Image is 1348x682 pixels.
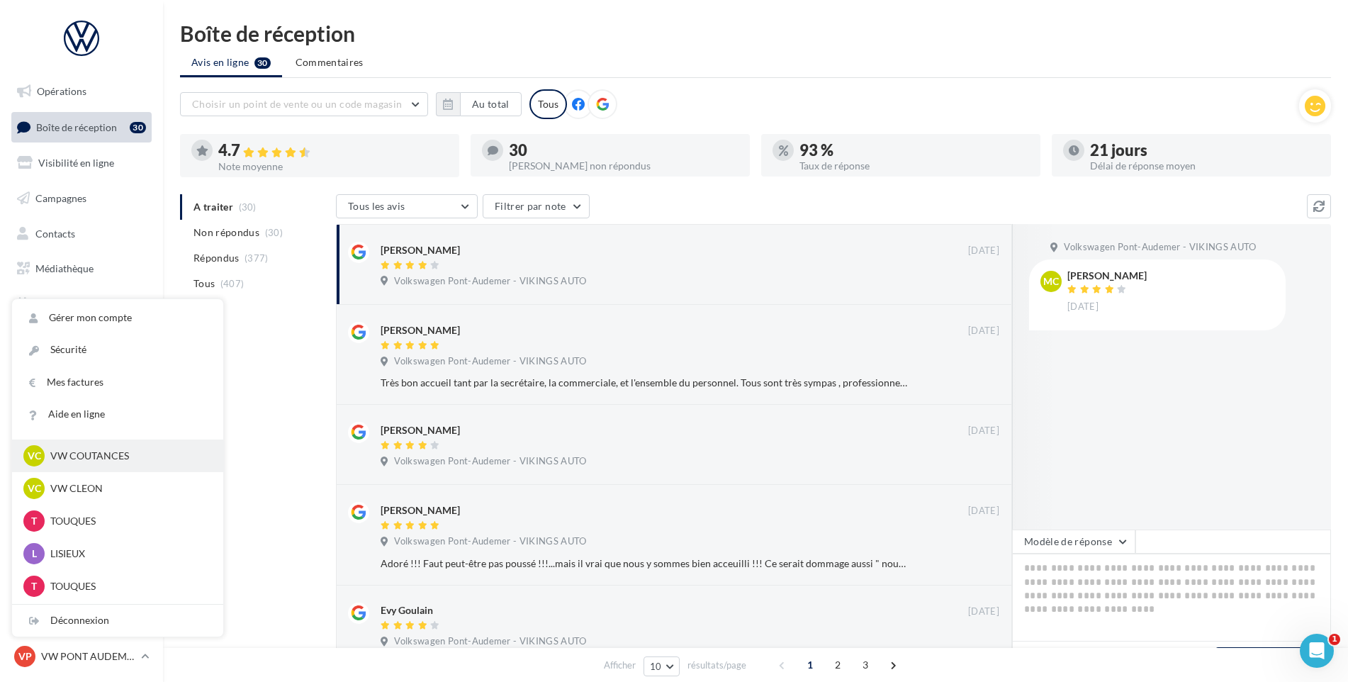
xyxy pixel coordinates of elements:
span: Afficher [604,659,636,672]
div: 21 jours [1090,142,1320,158]
p: TOUQUES [50,579,206,593]
span: T [31,579,37,593]
span: T [31,514,37,528]
span: Volkswagen Pont-Audemer - VIKINGS AUTO [394,355,586,368]
button: Tous les avis [336,194,478,218]
div: Déconnexion [12,605,223,637]
div: Taux de réponse [799,161,1029,171]
span: Contacts [35,227,75,239]
span: L [32,547,37,561]
a: Aide en ligne [12,398,223,430]
div: [PERSON_NAME] non répondus [509,161,738,171]
button: Au total [436,92,522,116]
div: Délai de réponse moyen [1090,161,1320,171]
span: Volkswagen Pont-Audemer - VIKINGS AUTO [394,635,586,648]
span: [DATE] [968,605,999,618]
span: Boîte de réception [36,121,117,133]
span: [DATE] [968,245,999,257]
span: Commentaires [296,55,364,69]
span: Volkswagen Pont-Audemer - VIKINGS AUTO [394,275,586,288]
span: 1 [799,654,821,676]
button: Au total [460,92,522,116]
span: Volkswagen Pont-Audemer - VIKINGS AUTO [1064,241,1256,254]
p: TOUQUES [50,514,206,528]
span: Choisir un point de vente ou un code magasin [192,98,402,110]
button: 10 [644,656,680,676]
div: Très bon accueil tant par la secrétaire, la commerciale, et l'ensemble du personnel. Tous sont tr... [381,376,907,390]
span: Volkswagen Pont-Audemer - VIKINGS AUTO [394,455,586,468]
a: Visibilité en ligne [9,148,155,178]
span: (407) [220,278,245,289]
span: 2 [826,654,849,676]
div: 93 % [799,142,1029,158]
a: Calendrier [9,289,155,319]
span: Tous les avis [348,200,405,212]
div: [PERSON_NAME] [381,243,460,257]
a: Gérer mon compte [12,302,223,334]
span: Campagnes [35,192,86,204]
span: 10 [650,661,662,672]
a: PLV et print personnalisable [9,325,155,367]
a: Sécurité [12,334,223,366]
div: [PERSON_NAME] [381,323,460,337]
div: [PERSON_NAME] [1067,271,1147,281]
div: [PERSON_NAME] [381,503,460,518]
div: [PERSON_NAME] [381,423,460,437]
span: Volkswagen Pont-Audemer - VIKINGS AUTO [394,535,586,548]
button: Filtrer par note [483,194,590,218]
div: 4.7 [218,142,448,159]
a: Mes factures [12,367,223,398]
span: Répondus [193,251,240,265]
span: (30) [265,227,283,238]
div: Boîte de réception [180,23,1331,44]
a: Campagnes [9,184,155,213]
a: Campagnes DataOnDemand [9,371,155,413]
span: Non répondus [193,225,259,240]
span: VC [28,481,41,496]
div: Tous [529,89,567,119]
iframe: Intercom live chat [1300,634,1334,668]
p: VW PONT AUDEMER [41,649,135,664]
span: Calendrier [35,298,83,310]
span: [DATE] [1067,301,1099,313]
a: Contacts [9,219,155,249]
span: Médiathèque [35,262,94,274]
span: Visibilité en ligne [38,157,114,169]
span: [DATE] [968,425,999,437]
button: Choisir un point de vente ou un code magasin [180,92,428,116]
span: MC [1043,274,1059,289]
div: Note moyenne [218,162,448,172]
div: 30 [130,122,146,133]
span: (377) [245,252,269,264]
span: résultats/page [687,659,746,672]
span: VC [28,449,41,463]
div: Adoré !!! Faut peut-être pas poussé !!!...mais il vrai que nous y sommes bien acceuilli !!! Ce se... [381,557,907,571]
span: [DATE] [968,325,999,337]
p: VW COUTANCES [50,449,206,463]
span: Tous [193,276,215,291]
div: 30 [509,142,738,158]
button: Modèle de réponse [1012,530,1135,554]
span: 3 [854,654,877,676]
a: Médiathèque [9,254,155,284]
div: Evy Goulain [381,603,433,617]
p: LISIEUX [50,547,206,561]
span: Opérations [37,85,86,97]
span: VP [18,649,32,664]
span: [DATE] [968,505,999,518]
a: VP VW PONT AUDEMER [11,643,152,670]
p: VW CLEON [50,481,206,496]
span: 1 [1329,634,1340,645]
a: Opérations [9,77,155,106]
a: Boîte de réception30 [9,112,155,142]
